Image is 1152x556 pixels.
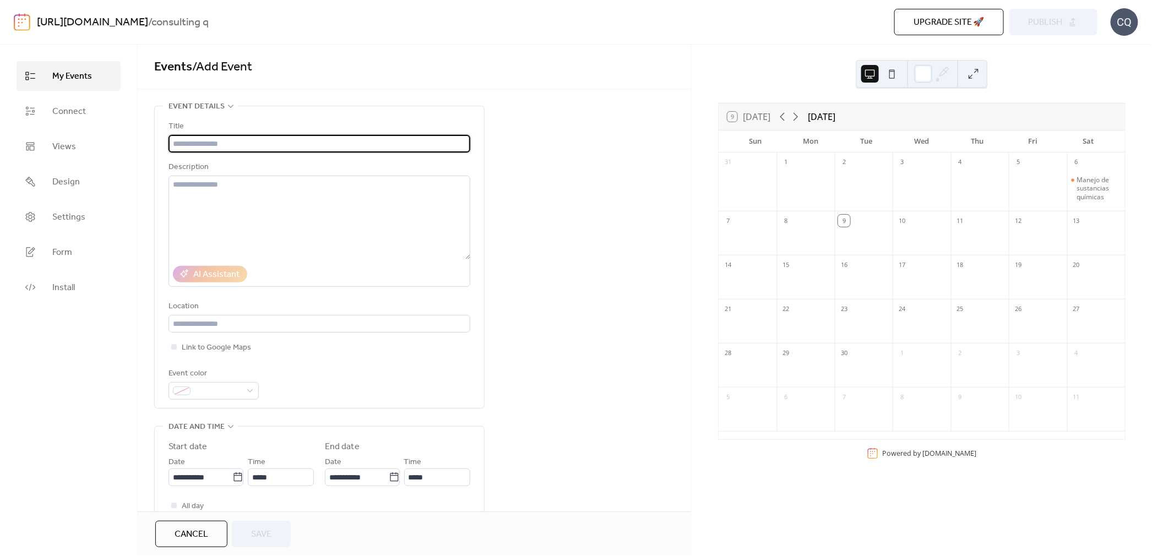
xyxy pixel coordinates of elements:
[52,70,92,83] span: My Events
[954,391,966,403] div: 9
[954,156,966,168] div: 4
[780,156,792,168] div: 1
[148,12,151,33] b: /
[954,303,966,315] div: 25
[52,246,72,259] span: Form
[722,303,734,315] div: 21
[14,13,30,31] img: logo
[1077,176,1121,201] div: Manejo de sustancias químicas
[52,105,86,118] span: Connect
[780,303,792,315] div: 22
[896,303,908,315] div: 24
[182,341,251,355] span: Link to Google Maps
[325,440,360,454] div: End date
[192,55,252,79] span: / Add Event
[17,96,121,126] a: Connect
[169,120,468,133] div: Title
[248,456,265,469] span: Time
[780,259,792,271] div: 15
[838,391,850,403] div: 7
[154,55,192,79] a: Events
[1071,215,1083,227] div: 13
[1071,391,1083,403] div: 11
[1012,391,1024,403] div: 10
[722,215,734,227] div: 7
[894,130,950,152] div: Wed
[17,237,121,267] a: Form
[182,500,204,513] span: All day
[169,421,225,434] span: Date and time
[838,259,850,271] div: 16
[1071,259,1083,271] div: 20
[896,391,908,403] div: 8
[722,259,734,271] div: 14
[52,176,80,189] span: Design
[17,272,121,302] a: Install
[17,132,121,161] a: Views
[1012,259,1024,271] div: 19
[1012,215,1024,227] div: 12
[838,303,850,315] div: 23
[155,521,227,547] button: Cancel
[896,215,908,227] div: 10
[783,130,839,152] div: Mon
[17,167,121,197] a: Design
[722,347,734,359] div: 28
[780,391,792,403] div: 6
[896,259,908,271] div: 17
[914,16,985,29] span: Upgrade site 🚀
[950,130,1006,152] div: Thu
[838,215,850,227] div: 9
[1012,347,1024,359] div: 3
[1061,130,1116,152] div: Sat
[52,140,76,154] span: Views
[404,456,422,469] span: Time
[1071,347,1083,359] div: 4
[839,130,894,152] div: Tue
[1111,8,1138,36] div: CQ
[883,449,977,458] div: Powered by
[169,367,257,380] div: Event color
[175,528,208,541] span: Cancel
[1067,176,1125,201] div: Manejo de sustancias químicas
[896,156,908,168] div: 3
[37,12,148,33] a: [URL][DOMAIN_NAME]
[52,211,85,224] span: Settings
[896,347,908,359] div: 1
[325,456,341,469] span: Date
[1071,303,1083,315] div: 27
[169,100,225,113] span: Event details
[838,156,850,168] div: 2
[808,110,835,123] div: [DATE]
[722,391,734,403] div: 5
[169,300,468,313] div: Location
[1005,130,1061,152] div: Fri
[1012,156,1024,168] div: 5
[1012,303,1024,315] div: 26
[954,215,966,227] div: 11
[838,347,850,359] div: 30
[923,449,977,458] a: [DOMAIN_NAME]
[17,202,121,232] a: Settings
[169,456,185,469] span: Date
[151,12,209,33] b: consulting q
[727,130,783,152] div: Sun
[894,9,1004,35] button: Upgrade site 🚀
[1071,156,1083,168] div: 6
[954,259,966,271] div: 18
[722,156,734,168] div: 31
[780,347,792,359] div: 29
[169,440,207,454] div: Start date
[52,281,75,295] span: Install
[780,215,792,227] div: 8
[954,347,966,359] div: 2
[169,161,468,174] div: Description
[17,61,121,91] a: My Events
